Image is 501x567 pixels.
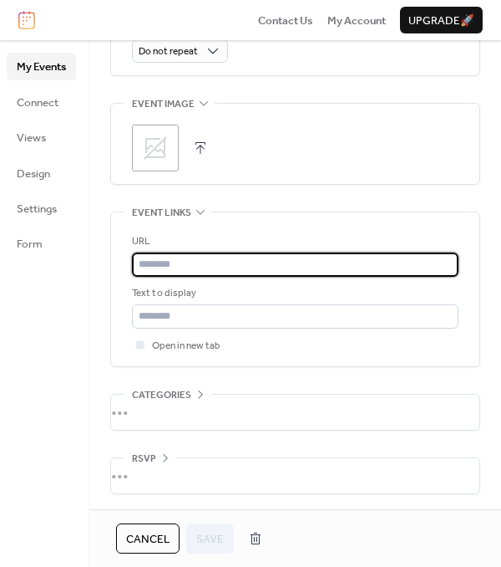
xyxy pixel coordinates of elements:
span: Views [17,130,46,146]
span: Event image [132,96,195,113]
span: Form [17,236,43,253]
span: Contact Us [258,13,313,29]
a: Connect [7,89,76,115]
div: ; [132,125,179,171]
button: Cancel [116,524,180,554]
a: Contact Us [258,12,313,28]
span: Settings [17,201,57,217]
span: Event links [132,205,191,222]
a: Views [7,124,76,151]
span: Categories [132,387,191,404]
a: My Account [327,12,386,28]
span: RSVP [132,451,156,467]
a: Form [7,230,76,257]
span: Design [17,166,50,182]
span: My Events [17,59,66,75]
span: My Account [327,13,386,29]
div: ••• [111,395,479,430]
div: ••• [111,458,479,493]
span: Connect [17,94,58,111]
span: Upgrade 🚀 [408,13,474,29]
div: Text to display [132,285,455,302]
span: Cancel [126,531,170,548]
a: My Events [7,53,76,79]
span: Do not repeat [139,42,198,61]
a: Design [7,160,76,186]
span: Open in new tab [152,338,220,355]
button: Upgrade🚀 [400,7,483,33]
a: Settings [7,195,76,222]
img: logo [18,11,35,29]
div: URL [132,233,455,250]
